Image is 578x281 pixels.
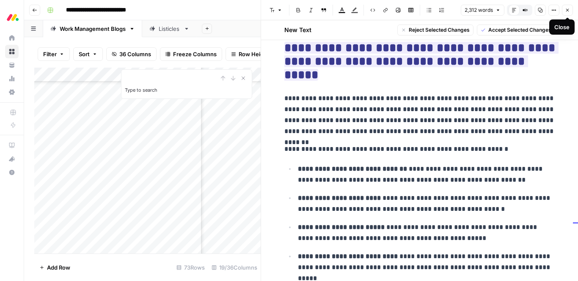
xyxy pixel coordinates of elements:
[5,85,19,99] a: Settings
[5,7,19,28] button: Workspace: Monday.com
[73,47,103,61] button: Sort
[106,47,157,61] button: 36 Columns
[38,47,70,61] button: Filter
[43,20,142,37] a: Work Management Blogs
[239,50,269,58] span: Row Height
[173,261,208,274] div: 73 Rows
[5,72,19,85] a: Usage
[488,26,551,34] span: Accept Selected Changes
[461,5,504,16] button: 2,312 words
[5,45,19,58] a: Browse
[477,25,555,35] button: Accept Selected Changes
[160,47,222,61] button: Freeze Columns
[397,25,473,35] button: Reject Selected Changes
[238,73,248,83] button: Close Search
[159,25,180,33] div: Listicles
[5,58,19,72] a: Your Data
[465,6,493,14] span: 2,312 words
[34,261,75,274] button: Add Row
[284,26,311,34] h2: New Text
[119,50,151,58] span: 36 Columns
[5,10,20,25] img: Monday.com Logo
[125,87,157,93] label: Type to search
[60,25,126,33] div: Work Management Blogs
[47,263,70,272] span: Add Row
[43,50,57,58] span: Filter
[6,153,18,165] div: What's new?
[5,31,19,45] a: Home
[5,152,19,166] button: What's new?
[173,50,217,58] span: Freeze Columns
[208,261,261,274] div: 19/36 Columns
[142,20,197,37] a: Listicles
[554,23,570,31] div: Close
[5,166,19,179] button: Help + Support
[79,50,90,58] span: Sort
[5,139,19,152] a: AirOps Academy
[226,47,275,61] button: Row Height
[409,26,470,34] span: Reject Selected Changes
